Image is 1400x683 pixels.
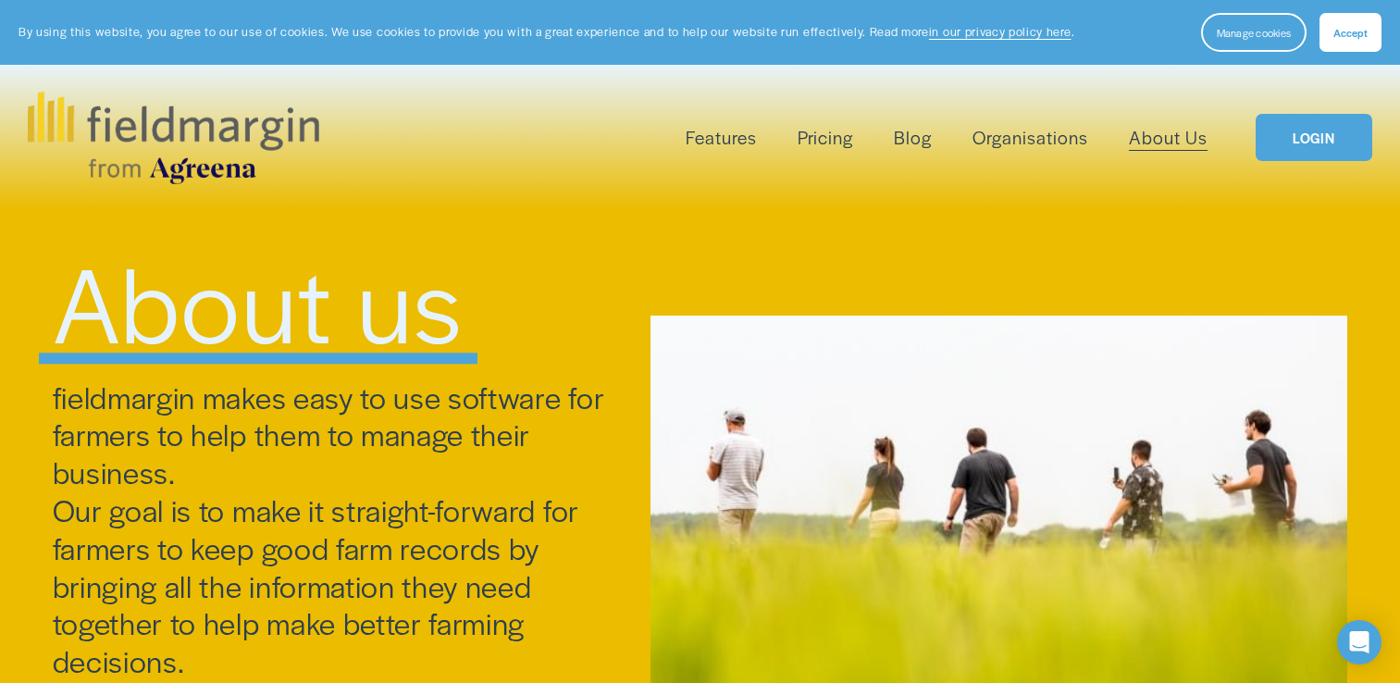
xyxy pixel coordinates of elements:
[53,376,612,682] span: fieldmargin makes easy to use software for farmers to help them to manage their business. Our goa...
[973,122,1088,153] a: Organisations
[1129,122,1208,153] a: About Us
[1333,25,1368,40] span: Accept
[1337,620,1381,664] div: Open Intercom Messenger
[1319,13,1381,52] button: Accept
[686,124,757,151] span: Features
[929,23,1072,40] a: in our privacy policy here
[1217,25,1291,40] span: Manage cookies
[53,227,464,374] span: About us
[798,122,853,153] a: Pricing
[894,122,932,153] a: Blog
[1201,13,1307,52] button: Manage cookies
[686,122,757,153] a: folder dropdown
[28,92,318,184] img: fieldmargin.com
[19,23,1074,41] p: By using this website, you agree to our use of cookies. We use cookies to provide you with a grea...
[1256,114,1372,161] a: LOGIN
